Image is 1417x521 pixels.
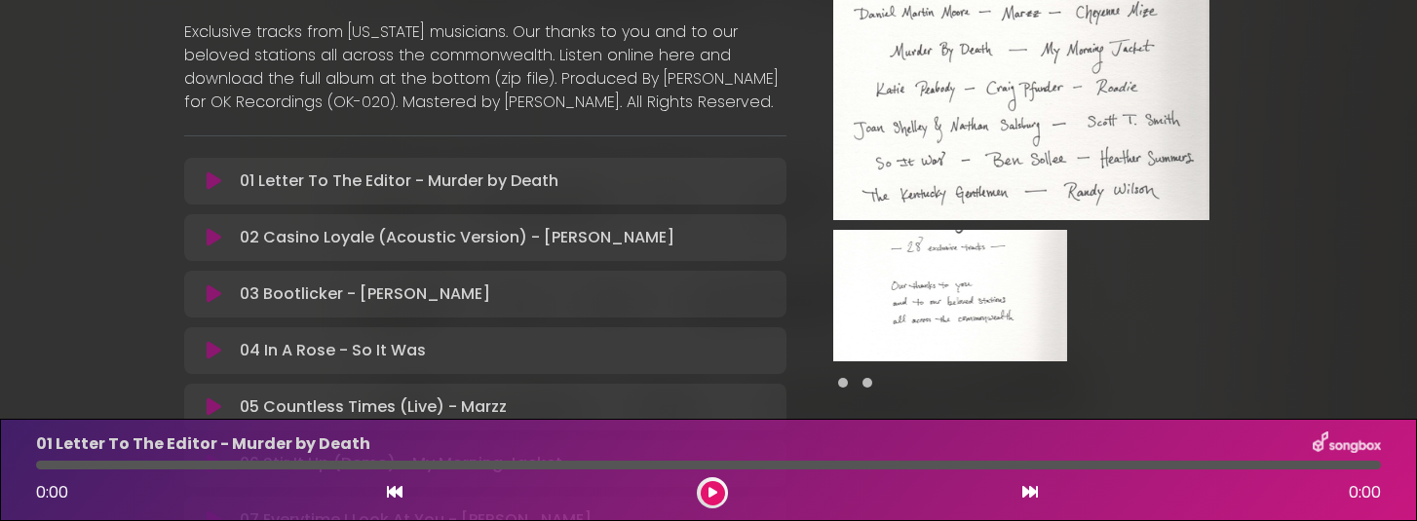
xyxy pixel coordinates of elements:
[1313,431,1381,457] img: songbox-logo-white.png
[36,432,370,456] p: 01 Letter To The Editor - Murder by Death
[1349,481,1381,504] span: 0:00
[240,169,558,193] p: 01 Letter To The Editor - Murder by Death
[184,20,786,114] p: Exclusive tracks from [US_STATE] musicians. Our thanks to you and to our beloved stations all acr...
[240,339,426,362] p: 04 In A Rose - So It Was
[833,230,1067,361] img: VTNrOFRoSLGAMNB5FI85
[240,226,674,249] p: 02 Casino Loyale (Acoustic Version) - [PERSON_NAME]
[240,395,507,419] p: 05 Countless Times (Live) - Marzz
[240,282,490,306] p: 03 Bootlicker - [PERSON_NAME]
[36,481,68,503] span: 0:00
